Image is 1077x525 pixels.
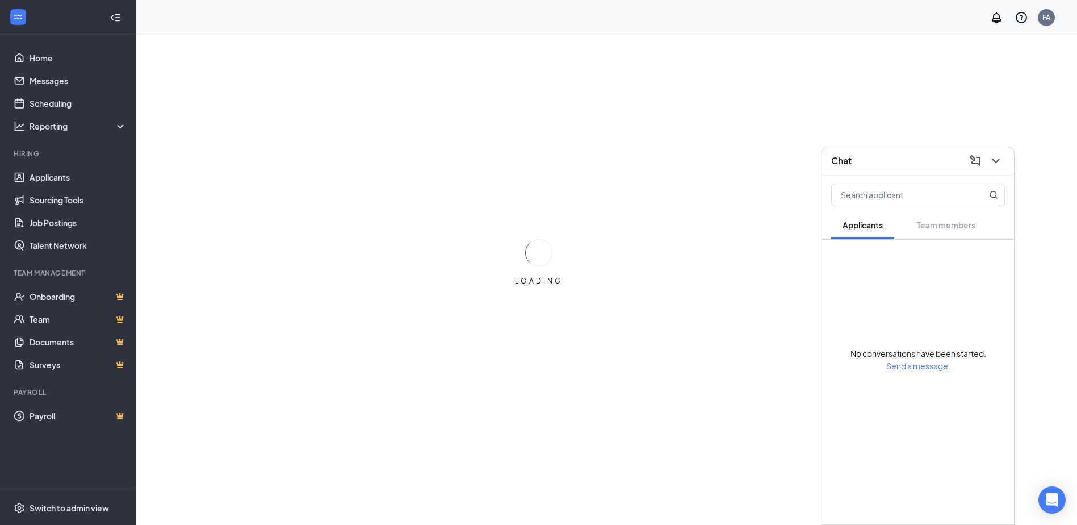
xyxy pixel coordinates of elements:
[30,502,109,514] div: Switch to admin view
[917,220,975,230] span: Team members
[966,152,984,170] button: ComposeMessage
[30,120,127,132] div: Reporting
[832,184,966,206] input: Search applicant
[987,152,1005,170] button: ChevronDown
[510,276,567,286] div: LOADING
[14,149,124,159] div: Hiring
[30,211,127,234] a: Job Postings
[831,155,852,167] h3: Chat
[886,361,950,371] span: Send a message.
[990,11,1003,24] svg: Notifications
[110,12,121,23] svg: Collapse
[14,502,25,514] svg: Settings
[850,348,986,359] span: No conversations have been started.
[30,69,127,92] a: Messages
[14,120,25,132] svg: Analysis
[30,285,127,308] a: OnboardingCrown
[30,331,127,353] a: DocumentsCrown
[14,268,124,278] div: Team Management
[30,92,127,115] a: Scheduling
[30,166,127,189] a: Applicants
[30,189,127,211] a: Sourcing Tools
[30,353,127,376] a: SurveysCrown
[969,154,982,168] svg: ComposeMessage
[1015,11,1028,24] svg: QuestionInfo
[14,388,124,397] div: Payroll
[30,405,127,427] a: PayrollCrown
[1042,13,1050,22] div: FA
[989,154,1003,168] svg: ChevronDown
[30,308,127,331] a: TeamCrown
[12,11,24,23] svg: WorkstreamLogo
[989,190,998,199] svg: MagnifyingGlass
[30,47,127,69] a: Home
[30,234,127,257] a: Talent Network
[1038,486,1066,514] div: Open Intercom Messenger
[843,220,883,230] span: Applicants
